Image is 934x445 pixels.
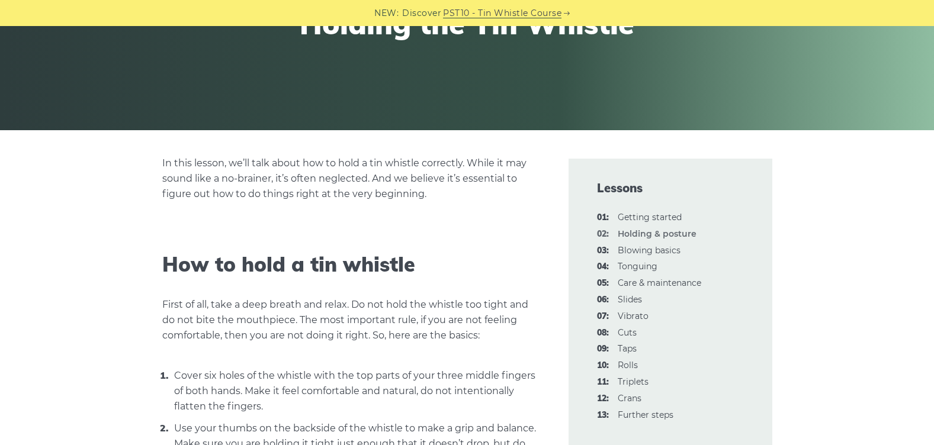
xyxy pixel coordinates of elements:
[597,408,609,423] span: 13:
[618,261,657,272] a: 04:Tonguing
[597,211,609,225] span: 01:
[597,342,609,356] span: 09:
[618,245,681,256] a: 03:Blowing basics
[597,293,609,307] span: 06:
[618,376,649,387] a: 11:Triplets
[618,212,682,222] a: 01:Getting started
[171,367,540,414] li: Cover six holes of the whistle with the top parts of your three middle fingers of both hands. Mak...
[597,180,744,196] span: Lessons
[443,7,561,20] a: PST10 - Tin Whistle Course
[618,327,637,338] a: 08:Cuts
[597,244,609,258] span: 03:
[597,375,609,389] span: 11:
[618,409,673,420] a: 13:Further steps
[597,392,609,406] span: 12:
[162,253,540,277] h2: How to hold a tin whistle
[402,7,441,20] span: Discover
[618,228,697,239] strong: Holding & posture
[618,360,638,370] a: 10:Rolls
[618,393,641,404] a: 12:Crans
[618,278,701,288] a: 05:Care & maintenance
[249,7,685,41] h1: Holding the Tin Whistle
[597,260,609,274] span: 04:
[597,276,609,291] span: 05:
[374,7,399,20] span: NEW:
[162,297,540,343] p: First of all, take a deep breath and relax. Do not hold the whistle too tight and do not bite the...
[162,156,540,202] p: In this lesson, we’ll talk about how to hold a tin whistle correctly. While it may sound like a n...
[597,359,609,373] span: 10:
[597,227,609,241] span: 02:
[618,343,637,354] a: 09:Taps
[597,309,609,324] span: 07:
[618,294,642,305] a: 06:Slides
[618,311,649,321] a: 07:Vibrato
[597,326,609,340] span: 08:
